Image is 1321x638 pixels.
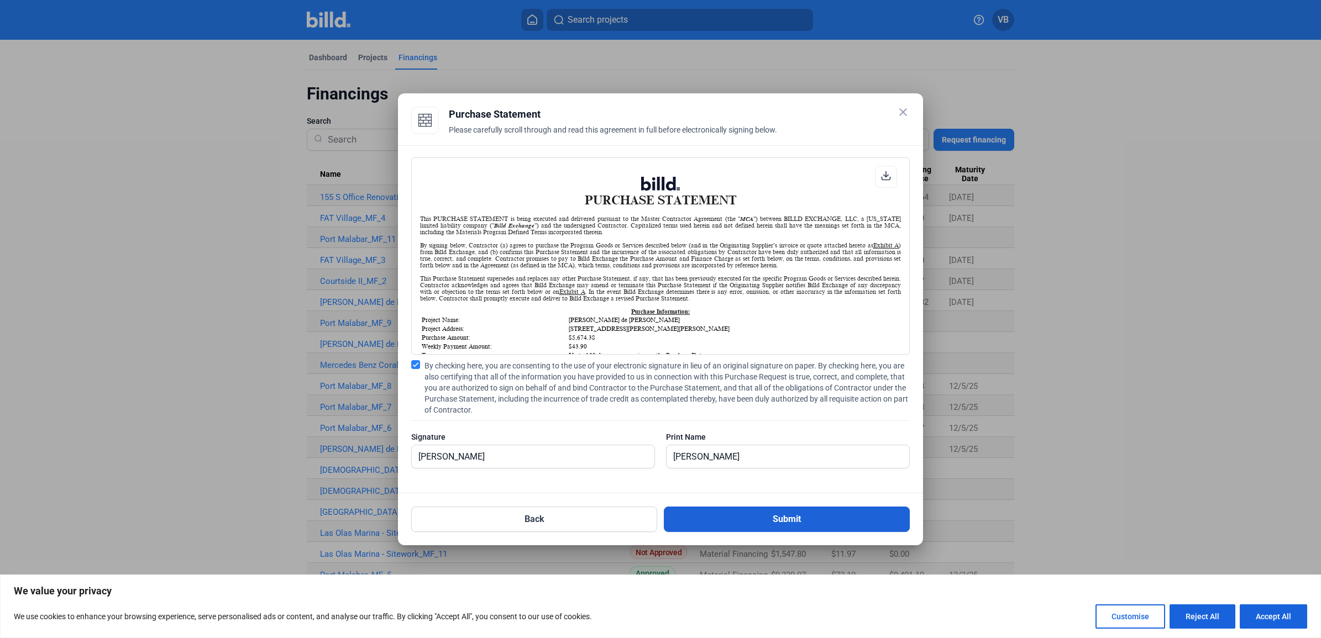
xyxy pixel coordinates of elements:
td: [STREET_ADDRESS][PERSON_NAME][PERSON_NAME] [568,325,900,333]
td: Up to 120 days, commencing on the Purchase Date [568,351,900,359]
p: We value your privacy [14,584,1307,598]
i: Billd Exchange [494,222,534,229]
div: Signature [411,431,655,442]
span: By checking here, you are consenting to the use of your electronic signature in lieu of an origin... [424,360,910,415]
div: By signing below, Contractor (a) agrees to purchase the Program Goods or Services described below... [420,242,901,268]
td: Purchase Amount: [421,334,567,341]
div: This Purchase Statement supersedes and replaces any other Purchase Statement, if any, that has be... [420,275,901,302]
i: MCA [740,215,753,222]
td: Weekly Payment Amount: [421,342,567,350]
input: Print Name [667,445,897,468]
td: Term: [421,351,567,359]
td: Project Name: [421,316,567,324]
u: Purchase Information: [631,308,690,315]
td: $5,674.38 [568,334,900,341]
u: Exhibit A [559,288,585,295]
p: We use cookies to enhance your browsing experience, serve personalised ads or content, and analys... [14,610,592,623]
input: Signature [412,445,654,468]
td: $43.90 [568,342,900,350]
button: Customise [1095,604,1165,629]
u: Exhibit A [873,242,899,249]
div: This PURCHASE STATEMENT is being executed and delivered pursuant to the Master Contractor Agreeme... [420,215,901,235]
h1: PURCHASE STATEMENT [420,177,901,207]
button: Accept All [1240,604,1307,629]
mat-icon: close [897,106,910,119]
button: Submit [664,507,910,532]
td: [PERSON_NAME] de [PERSON_NAME] [568,316,900,324]
button: Reject All [1170,604,1235,629]
td: Project Address: [421,325,567,333]
div: Purchase Statement [449,107,910,122]
div: Please carefully scroll through and read this agreement in full before electronically signing below. [449,124,910,149]
div: Print Name [666,431,910,442]
button: Back [411,507,657,532]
